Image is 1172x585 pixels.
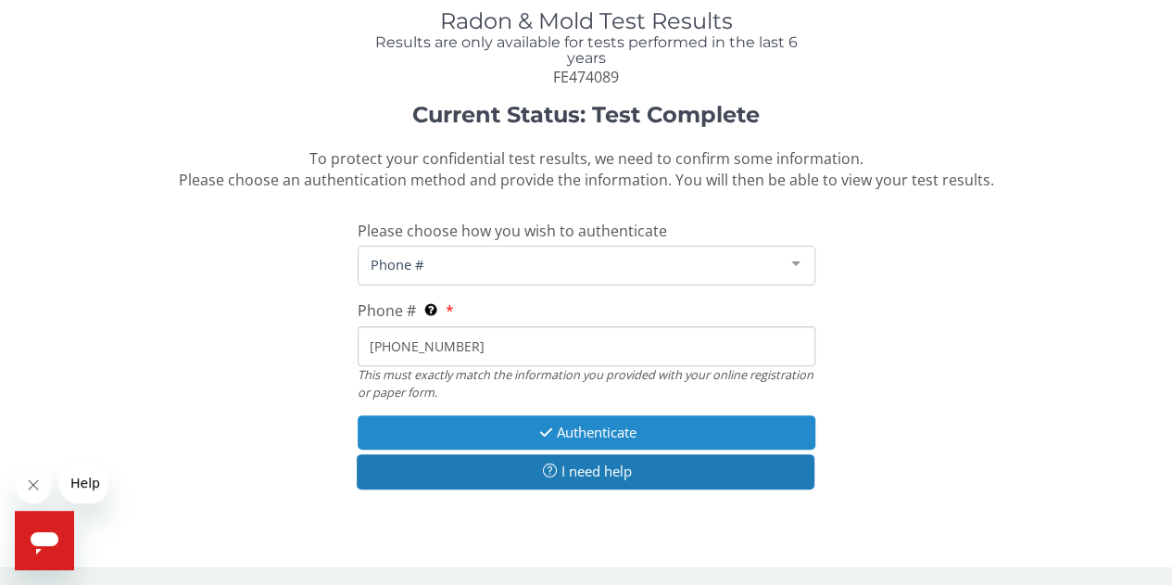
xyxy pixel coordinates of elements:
iframe: Close message [15,466,52,503]
span: FE474089 [553,67,619,87]
button: I need help [357,454,814,489]
iframe: Message from company [59,463,108,503]
div: This must exactly match the information you provided with your online registration or paper form. [358,366,815,401]
iframe: Button to launch messaging window [15,511,74,570]
span: Please choose how you wish to authenticate [358,221,667,241]
button: Authenticate [358,415,815,450]
strong: Current Status: Test Complete [412,101,760,128]
span: Phone # [358,300,416,321]
span: Phone # [366,254,777,274]
span: To protect your confidential test results, we need to confirm some information. Please choose an ... [179,148,994,190]
h4: Results are only available for tests performed in the last 6 years [358,34,815,67]
h1: Radon & Mold Test Results [358,9,815,33]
